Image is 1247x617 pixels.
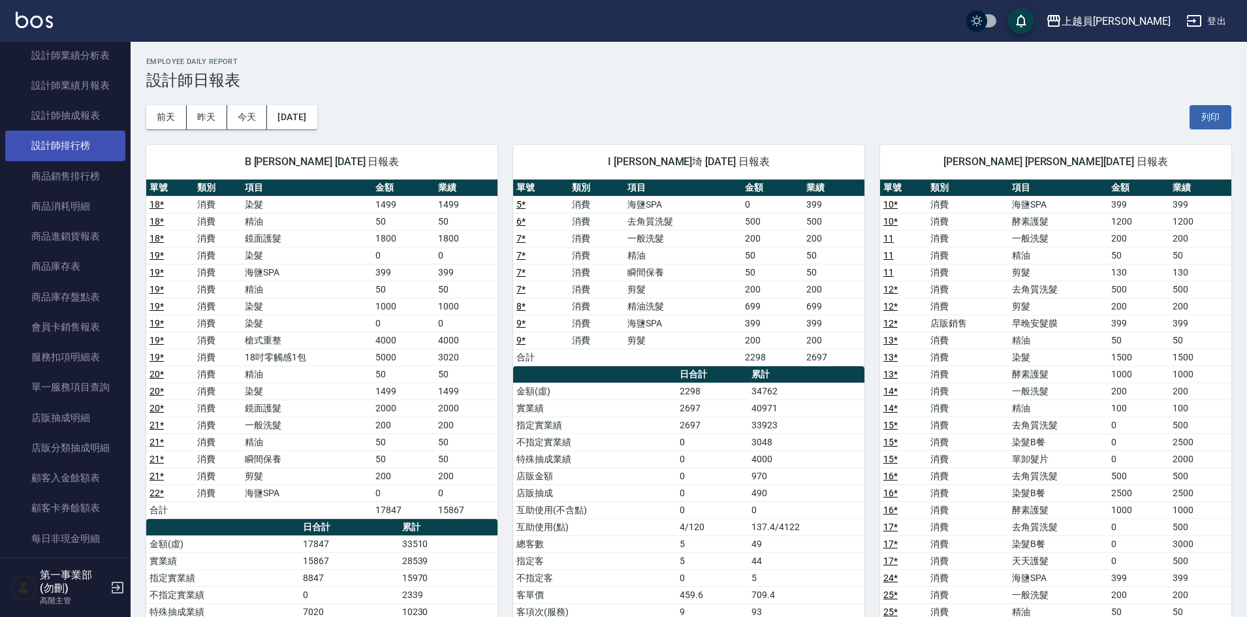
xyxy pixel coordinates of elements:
td: 消費 [569,196,624,213]
td: 剪髮 [242,467,372,484]
td: 精油 [1009,400,1108,417]
td: 399 [1169,196,1231,213]
td: 鏡面護髮 [242,230,372,247]
td: 消費 [927,298,1009,315]
a: 每日收支明細 [5,554,125,584]
td: 500 [1169,467,1231,484]
td: 酵素護髮 [1009,366,1108,383]
td: 店販抽成 [513,484,676,501]
td: 去角質洗髮 [1009,281,1108,298]
td: 染髮B餐 [1009,484,1108,501]
td: 399 [1108,196,1170,213]
td: 130 [1108,264,1170,281]
td: 200 [803,230,864,247]
th: 類別 [569,180,624,197]
button: 今天 [227,105,268,129]
td: 2697 [803,349,864,366]
a: 店販分類抽成明細 [5,433,125,463]
td: 15867 [300,552,398,569]
td: 一般洗髮 [1009,230,1108,247]
h3: 設計師日報表 [146,71,1231,89]
td: 槍式重整 [242,332,372,349]
td: 精油 [242,213,372,230]
td: 消費 [927,400,1009,417]
img: Logo [16,12,53,28]
th: 單號 [513,180,569,197]
td: 金額(虛) [513,383,676,400]
td: 50 [435,213,497,230]
td: 200 [1108,298,1170,315]
th: 金額 [1108,180,1170,197]
td: 2697 [676,417,748,434]
span: [PERSON_NAME] [PERSON_NAME][DATE] 日報表 [896,155,1216,168]
td: 4000 [435,332,497,349]
td: 17847 [372,501,435,518]
td: 染髮B餐 [1009,434,1108,451]
td: 海鹽SPA [242,484,372,501]
td: 一般洗髮 [242,417,372,434]
td: 0 [676,467,748,484]
td: 去角質洗髮 [1009,467,1108,484]
td: 1200 [1169,213,1231,230]
td: 28539 [399,552,497,569]
a: 11 [883,250,894,261]
td: 0 [1108,518,1170,535]
td: 精油 [624,247,741,264]
td: 200 [1108,230,1170,247]
a: 設計師業績分析表 [5,40,125,71]
td: 0 [676,434,748,451]
td: 消費 [927,230,1009,247]
td: 精油 [242,281,372,298]
td: 500 [1169,281,1231,298]
td: 消費 [194,366,242,383]
td: 染髮 [242,383,372,400]
a: 店販抽成明細 [5,403,125,433]
th: 業績 [803,180,864,197]
td: 精油 [242,434,372,451]
td: 剪髮 [624,332,741,349]
a: 設計師排行榜 [5,131,125,161]
td: 490 [748,484,864,501]
td: 399 [435,264,497,281]
td: 剪髮 [1009,298,1108,315]
td: 消費 [194,434,242,451]
td: 消費 [927,264,1009,281]
td: 1800 [435,230,497,247]
td: 0 [1108,535,1170,552]
td: 50 [742,247,803,264]
td: 消費 [569,298,624,315]
td: 4000 [372,332,435,349]
td: 200 [803,332,864,349]
td: 去角質洗髮 [1009,518,1108,535]
td: 0 [1108,451,1170,467]
td: 4000 [748,451,864,467]
a: 設計師業績月報表 [5,71,125,101]
th: 項目 [624,180,741,197]
td: 2500 [1169,484,1231,501]
td: 200 [372,467,435,484]
td: 指定實業績 [513,417,676,434]
td: 消費 [194,230,242,247]
td: 500 [1169,518,1231,535]
td: 早晚安髮膜 [1009,315,1108,332]
th: 業績 [1169,180,1231,197]
td: 200 [742,281,803,298]
td: 5 [676,552,748,569]
a: 會員卡銷售報表 [5,312,125,342]
td: 200 [435,467,497,484]
td: 399 [803,196,864,213]
a: 商品庫存盤點表 [5,282,125,312]
td: 消費 [927,349,1009,366]
td: 2000 [1169,451,1231,467]
td: 瞬間保養 [624,264,741,281]
td: 500 [803,213,864,230]
td: 消費 [569,281,624,298]
td: 酵素護髮 [1009,501,1108,518]
td: 699 [803,298,864,315]
td: 1499 [372,196,435,213]
td: 消費 [569,213,624,230]
td: 50 [1169,247,1231,264]
td: 消費 [194,417,242,434]
td: 1000 [435,298,497,315]
td: 精油 [1009,332,1108,349]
